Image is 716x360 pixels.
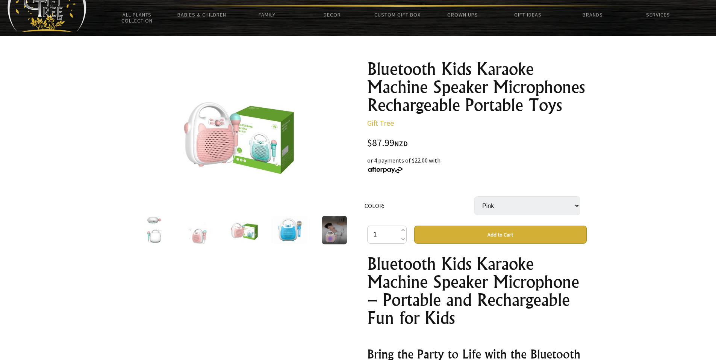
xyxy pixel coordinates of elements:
h1: Bluetooth Kids Karaoke Machine Speaker Microphone – Portable and Rechargeable Fun for Kids [367,255,587,327]
a: Gift Ideas [495,7,560,23]
a: Family [235,7,300,23]
a: All Plants Collection [104,7,170,29]
a: Decor [300,7,365,23]
a: Services [625,7,690,23]
img: Bluetooth Kids Karaoke Machine Speaker Microphones Rechargeable Portable Toys [181,75,298,192]
img: Bluetooth Kids Karaoke Machine Speaker Microphones Rechargeable Portable Toys [230,216,259,244]
img: Afterpay [367,167,403,173]
span: NZD [394,139,408,148]
div: or 4 payments of $22.00 with [367,156,587,174]
img: Bluetooth Kids Karaoke Machine Speaker Microphones Rechargeable Portable Toys [143,216,165,244]
div: $87.99 [367,138,587,148]
a: Babies & Children [170,7,235,23]
img: Bluetooth Kids Karaoke Machine Speaker Microphones Rechargeable Portable Toys [271,216,307,244]
a: Grown Ups [430,7,495,23]
button: Add to Cart [414,226,587,244]
a: Gift Tree [367,118,394,128]
a: Custom Gift Box [365,7,430,23]
img: Bluetooth Kids Karaoke Machine Speaker Microphones Rechargeable Portable Toys [322,216,347,244]
td: COLOR: [365,186,474,226]
img: Bluetooth Kids Karaoke Machine Speaker Microphones Rechargeable Portable Toys [185,216,213,244]
a: Brands [560,7,625,23]
h1: Bluetooth Kids Karaoke Machine Speaker Microphones Rechargeable Portable Toys [367,60,587,114]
